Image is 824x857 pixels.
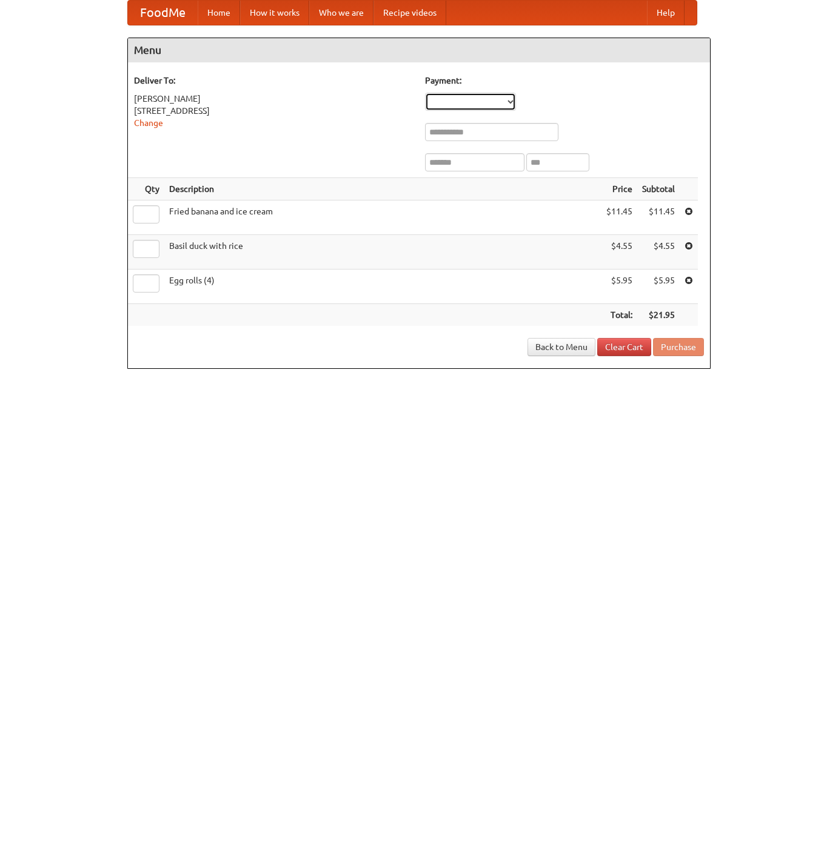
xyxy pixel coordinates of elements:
[601,200,637,235] td: $11.45
[164,178,601,200] th: Description
[134,105,413,117] div: [STREET_ADDRESS]
[425,74,704,87] h5: Payment:
[601,304,637,326] th: Total:
[309,1,373,25] a: Who we are
[597,338,651,356] a: Clear Cart
[528,338,595,356] a: Back to Menu
[134,118,163,128] a: Change
[128,178,164,200] th: Qty
[601,270,637,304] td: $5.95
[164,200,601,235] td: Fried banana and ice cream
[128,38,710,62] h4: Menu
[134,93,413,105] div: [PERSON_NAME]
[601,178,637,200] th: Price
[134,74,413,87] h5: Deliver To:
[647,1,685,25] a: Help
[653,338,704,356] button: Purchase
[637,304,680,326] th: $21.95
[373,1,446,25] a: Recipe videos
[637,235,680,270] td: $4.55
[164,270,601,304] td: Egg rolls (4)
[637,178,680,200] th: Subtotal
[601,235,637,270] td: $4.55
[198,1,240,25] a: Home
[637,200,680,235] td: $11.45
[240,1,309,25] a: How it works
[164,235,601,270] td: Basil duck with rice
[637,270,680,304] td: $5.95
[128,1,198,25] a: FoodMe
